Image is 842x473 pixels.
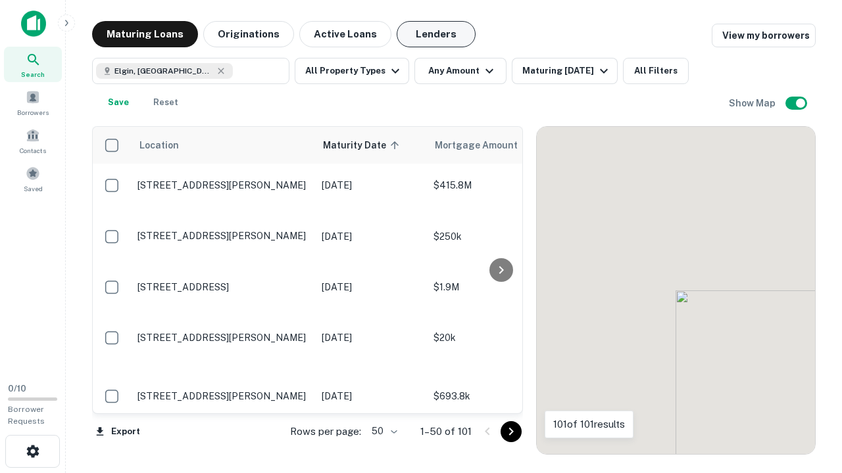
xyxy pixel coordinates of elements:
[8,405,45,426] span: Borrower Requests
[776,368,842,431] iframe: Chat Widget
[203,21,294,47] button: Originations
[537,127,815,454] div: 0 0
[322,389,420,403] p: [DATE]
[97,89,139,116] button: Save your search to get updates of matches that match your search criteria.
[137,332,309,344] p: [STREET_ADDRESS][PERSON_NAME]
[92,422,143,441] button: Export
[433,389,565,403] p: $693.8k
[145,89,187,116] button: Reset
[315,127,427,164] th: Maturity Date
[8,384,26,394] span: 0 / 10
[17,107,49,118] span: Borrowers
[623,58,689,84] button: All Filters
[4,123,62,158] a: Contacts
[433,229,565,244] p: $250k
[20,145,46,156] span: Contacts
[137,281,309,293] p: [STREET_ADDRESS]
[322,330,420,345] p: [DATE]
[322,178,420,192] p: [DATE]
[4,85,62,120] a: Borrowers
[553,417,625,432] p: 101 of 101 results
[501,421,522,442] button: Go to next page
[729,96,778,110] h6: Show Map
[131,127,315,164] th: Location
[137,179,309,191] p: [STREET_ADDRESS][PERSON_NAME]
[299,21,391,47] button: Active Loans
[290,424,361,439] p: Rows per page:
[21,69,45,79] span: Search
[295,58,409,84] button: All Property Types
[522,63,612,79] div: Maturing [DATE]
[114,65,213,77] span: Elgin, [GEOGRAPHIC_DATA], [GEOGRAPHIC_DATA]
[323,137,403,153] span: Maturity Date
[4,161,62,196] a: Saved
[433,330,565,345] p: $20k
[414,58,507,84] button: Any Amount
[712,24,816,47] a: View my borrowers
[137,390,309,402] p: [STREET_ADDRESS][PERSON_NAME]
[512,58,618,84] button: Maturing [DATE]
[366,422,399,441] div: 50
[322,229,420,244] p: [DATE]
[397,21,476,47] button: Lenders
[139,137,179,153] span: Location
[435,137,535,153] span: Mortgage Amount
[92,21,198,47] button: Maturing Loans
[427,127,572,164] th: Mortgage Amount
[24,183,43,194] span: Saved
[4,47,62,82] a: Search
[420,424,472,439] p: 1–50 of 101
[433,178,565,192] p: $415.8M
[433,280,565,294] p: $1.9M
[137,230,309,242] p: [STREET_ADDRESS][PERSON_NAME]
[21,11,46,37] img: capitalize-icon.png
[322,280,420,294] p: [DATE]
